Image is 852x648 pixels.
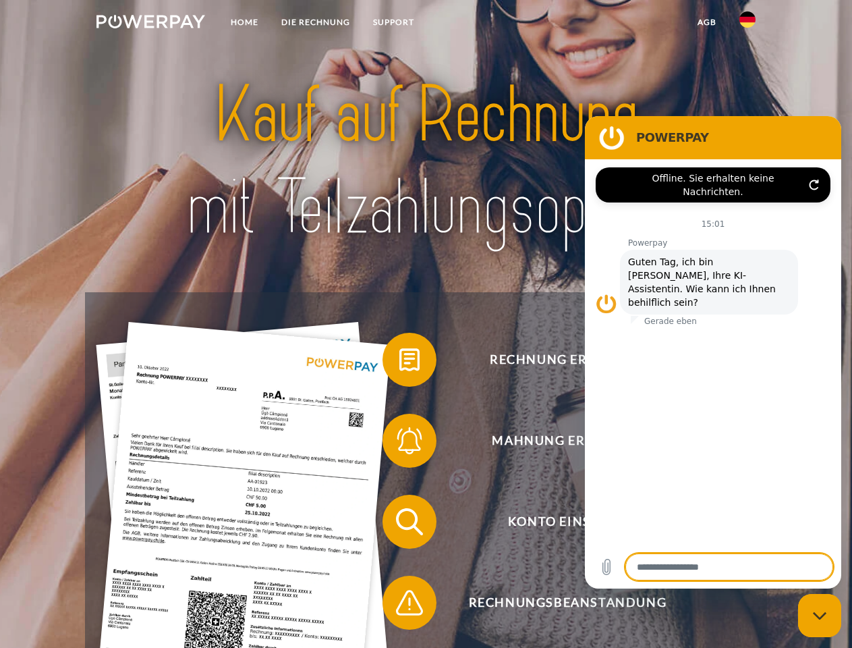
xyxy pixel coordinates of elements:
[382,576,733,630] button: Rechnungsbeanstandung
[270,10,362,34] a: DIE RECHNUNG
[393,505,426,539] img: qb_search.svg
[798,594,841,637] iframe: Schaltfläche zum Öffnen des Messaging-Fensters; Konversation läuft
[402,333,733,387] span: Rechnung erhalten?
[402,576,733,630] span: Rechnungsbeanstandung
[402,495,733,549] span: Konto einsehen
[96,15,205,28] img: logo-powerpay-white.svg
[393,424,426,458] img: qb_bell.svg
[402,414,733,468] span: Mahnung erhalten?
[393,586,426,620] img: qb_warning.svg
[219,10,270,34] a: Home
[382,333,733,387] button: Rechnung erhalten?
[585,116,841,589] iframe: Messaging-Fenster
[739,11,756,28] img: de
[686,10,728,34] a: agb
[129,65,723,259] img: title-powerpay_de.svg
[382,414,733,468] button: Mahnung erhalten?
[382,495,733,549] button: Konto einsehen
[393,343,426,377] img: qb_bill.svg
[362,10,426,34] a: SUPPORT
